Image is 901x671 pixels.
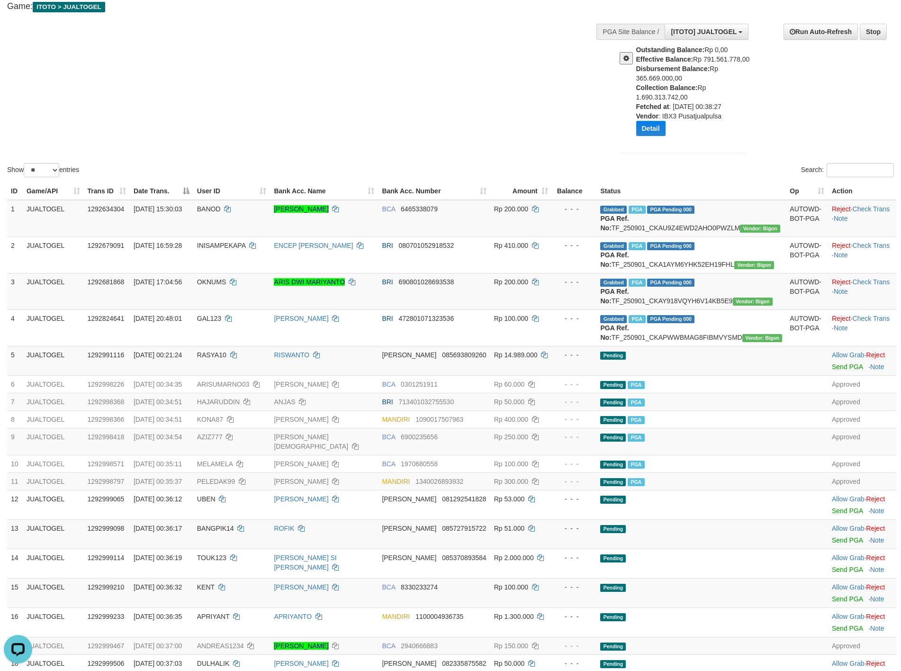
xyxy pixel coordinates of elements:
a: [PERSON_NAME] [274,416,328,423]
a: [PERSON_NAME] [274,642,328,650]
span: Marked by biranggota2 [628,399,644,407]
td: 16 [7,608,23,637]
span: Rp 14.989.000 [494,351,538,359]
span: PELEDAK99 [197,478,235,485]
span: · [832,554,866,562]
td: · [828,578,896,608]
b: PGA Ref. No: [600,215,629,232]
td: AUTOWD-BOT-PGA [786,200,828,237]
a: ROFIK [274,525,294,532]
span: HAJARUDDIN [197,398,240,406]
span: Grabbed [600,279,627,287]
span: BRI [382,278,393,286]
span: Marked by biranggota2 [628,416,644,424]
b: Vendor [636,112,658,120]
span: Rp 300.000 [494,478,528,485]
span: 1292681868 [88,278,125,286]
span: Pending [600,613,626,621]
span: Rp 200.000 [494,278,528,286]
a: ARIS DWI MARIYANTO [274,278,345,286]
a: Send PGA [832,625,863,632]
span: UBEN [197,495,216,503]
span: [DATE] 00:36:12 [134,495,182,503]
td: 7 [7,393,23,410]
a: Allow Grab [832,554,864,562]
div: - - - [556,432,593,442]
span: [PERSON_NAME] [382,351,436,359]
a: ANJAS [274,398,295,406]
span: [DATE] 00:36:35 [134,613,182,620]
a: Send PGA [832,536,863,544]
a: [PERSON_NAME] [274,460,328,468]
a: Reject [832,242,851,249]
span: 1292991116 [88,351,125,359]
a: [PERSON_NAME] [274,205,328,213]
td: · [828,519,896,549]
th: Bank Acc. Number: activate to sort column ascending [378,182,490,200]
td: JUALTOGEL [23,200,84,237]
span: Rp 100.000 [494,460,528,468]
span: Copy 085693809260 to clipboard [442,351,486,359]
span: [DATE] 16:59:28 [134,242,182,249]
b: PGA Ref. No: [600,288,629,305]
span: [DATE] 00:34:51 [134,398,182,406]
span: KENT [197,583,215,591]
a: Note [870,595,884,603]
span: Pending [600,461,626,469]
span: PGA Pending [647,242,694,250]
td: 9 [7,428,23,455]
span: [DATE] 00:34:35 [134,381,182,388]
span: Marked by biranggota2 [628,461,644,469]
button: [ITOTO] JUALTOGEL [665,24,748,40]
td: TF_250901_CKA1AYM6YHK52EH19FHL [596,236,786,273]
select: Showentries [24,163,59,177]
td: Approved [828,472,896,490]
a: [PERSON_NAME] [274,660,328,667]
span: [DATE] 00:35:11 [134,460,182,468]
label: Show entries [7,163,79,177]
span: MANDIRI [382,416,410,423]
span: ARISUMARNO03 [197,381,249,388]
td: · · [828,236,896,273]
span: 1292998571 [88,460,125,468]
a: Reject [866,351,885,359]
a: Note [834,288,848,295]
span: Rp 100.000 [494,583,528,591]
span: [DATE] 00:36:17 [134,525,182,532]
span: 1292998366 [88,416,125,423]
span: Vendor URL: https://checkout31.1velocity.biz [734,261,774,269]
div: - - - [556,241,593,250]
a: Send PGA [832,507,863,515]
span: · [832,525,866,532]
b: Disbursement Balance: [636,65,710,73]
a: APRIYANTO [274,613,312,620]
span: Copy 472801071323536 to clipboard [398,315,454,322]
span: Marked by biranggota2 [629,279,645,287]
span: 1292999114 [88,554,125,562]
span: [DATE] 00:21:24 [134,351,182,359]
td: AUTOWD-BOT-PGA [786,273,828,309]
td: TF_250901_CKAU9Z4EWD2AHO0PWZLM [596,200,786,237]
span: RASYA10 [197,351,226,359]
span: Marked by biranggota2 [629,206,645,214]
div: - - - [556,350,593,360]
span: MANDIRI [382,613,410,620]
span: 1292998797 [88,478,125,485]
td: 15 [7,578,23,608]
td: · [828,346,896,375]
td: · [828,608,896,637]
span: Pending [600,478,626,486]
span: [DATE] 00:36:19 [134,554,182,562]
a: Allow Grab [832,495,864,503]
span: GAL123 [197,315,221,322]
td: JUALTOGEL [23,346,84,375]
td: 1 [7,200,23,237]
span: BCA [382,433,395,441]
span: · [832,351,866,359]
th: Action [828,182,896,200]
a: [PERSON_NAME] [274,315,328,322]
td: JUALTOGEL [23,472,84,490]
span: · [832,613,866,620]
a: Send PGA [832,566,863,573]
span: Pending [600,399,626,407]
